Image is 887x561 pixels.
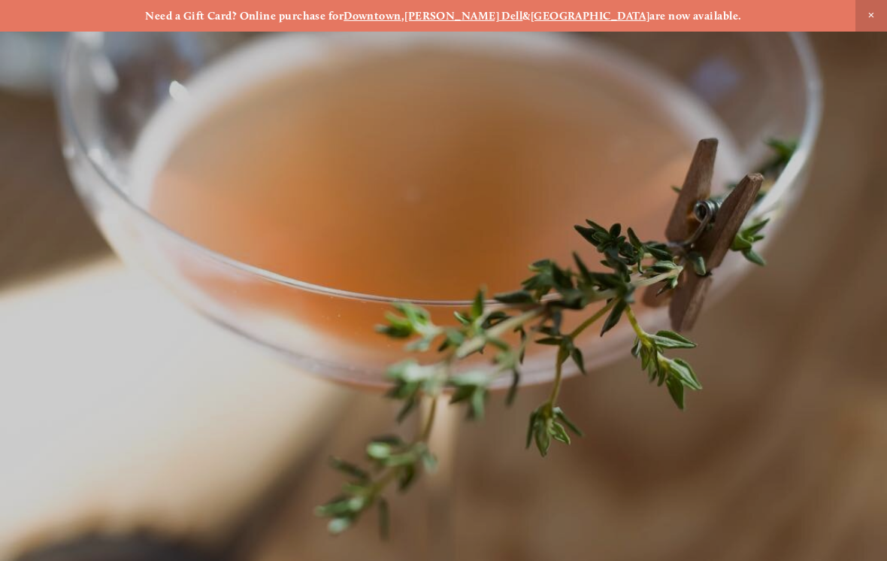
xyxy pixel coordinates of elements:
strong: & [522,9,530,23]
strong: , [401,9,404,23]
strong: are now available. [649,9,741,23]
strong: Need a Gift Card? Online purchase for [145,9,344,23]
a: Downtown [344,9,401,23]
a: [GEOGRAPHIC_DATA] [531,9,650,23]
a: [PERSON_NAME] Dell [404,9,522,23]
